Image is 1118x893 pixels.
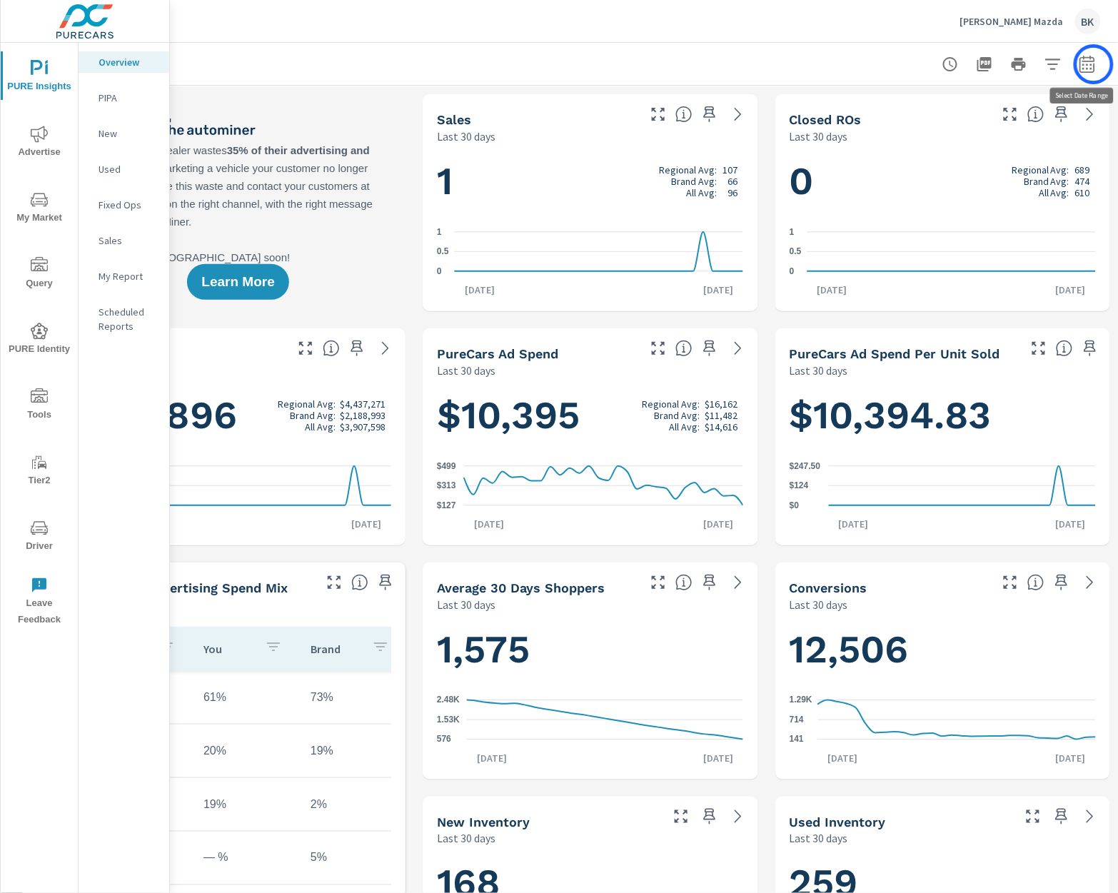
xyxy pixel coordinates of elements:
p: Sales [99,233,158,248]
button: Make Fullscreen [670,805,693,828]
td: 19% [192,787,299,822]
span: Save this to your personalized report [1050,103,1073,126]
div: PIPA [79,87,169,109]
p: Regional Avg: [660,164,717,176]
td: 61% [192,680,299,715]
h5: PureCars Advertising Spend Mix [85,580,288,595]
span: Average cost of advertising per each vehicle sold at the dealer over the selected date range. The... [1056,340,1073,357]
p: [DATE] [1046,517,1096,531]
td: 19% [299,733,406,769]
p: Last 30 days [437,362,495,379]
p: Brand Avg: [1024,176,1069,187]
a: See more details in report [1079,103,1102,126]
h1: 12,506 [790,625,1096,674]
text: 1.53K [437,715,460,725]
a: See more details in report [1079,805,1102,828]
div: Overview [79,51,169,73]
text: $124 [790,480,809,490]
div: Fixed Ops [79,194,169,216]
p: PIPA [99,91,158,105]
text: 0 [437,266,442,276]
div: Used [79,158,169,180]
td: 20% [192,733,299,769]
p: $11,482 [705,410,738,421]
p: [DATE] [1046,283,1096,297]
p: Last 30 days [437,596,495,613]
text: $247.50 [790,461,821,471]
text: 1 [790,227,795,237]
button: Make Fullscreen [647,337,670,360]
p: Regional Avg: [278,398,336,410]
p: All Avg: [687,187,717,198]
h1: 1 [437,157,743,206]
p: Last 30 days [437,128,495,145]
span: Save this to your personalized report [698,805,721,828]
span: PURE Insights [5,60,74,95]
h1: $10,395 [437,391,743,440]
p: Used [99,162,158,176]
p: All Avg: [669,421,700,433]
p: Brand Avg: [290,410,336,421]
p: [DATE] [694,283,744,297]
div: New [79,123,169,144]
p: [DATE] [694,517,744,531]
p: [DATE] [464,517,514,531]
p: 107 [723,164,738,176]
h5: Average 30 Days Shoppers [437,580,605,595]
span: PURE Identity [5,323,74,358]
p: 610 [1075,187,1090,198]
a: See more details in report [727,571,750,594]
p: $2,188,993 [340,410,386,421]
p: $3,907,598 [340,421,386,433]
h1: 1,575 [437,625,743,674]
p: Last 30 days [437,830,495,847]
p: [DATE] [1046,751,1096,765]
text: 1.29K [790,695,812,705]
span: Save this to your personalized report [1050,805,1073,828]
span: Number of Repair Orders Closed by the selected dealership group over the selected time range. [So... [1027,106,1044,123]
text: $127 [437,500,456,510]
span: Save this to your personalized report [698,103,721,126]
button: Make Fullscreen [647,571,670,594]
span: Number of vehicles sold by the dealership over the selected date range. [Source: This data is sou... [675,106,693,123]
p: [DATE] [467,751,517,765]
p: 689 [1075,164,1090,176]
h1: 0 [790,157,1096,206]
button: Make Fullscreen [323,571,346,594]
text: 0.5 [790,247,802,257]
p: $4,437,271 [340,398,386,410]
button: Learn More [187,264,288,300]
td: — % [192,840,299,876]
text: $313 [437,481,456,491]
span: Save this to your personalized report [698,571,721,594]
text: 2.48K [437,695,460,705]
span: Total cost of media for all PureCars channels for the selected dealership group over the selected... [675,340,693,357]
span: Total sales revenue over the selected date range. [Source: This data is sourced from the dealer’s... [323,340,340,357]
p: 96 [728,187,738,198]
h5: New Inventory [437,814,530,829]
div: BK [1075,9,1101,34]
h1: $10,394.83 [790,391,1096,440]
a: See more details in report [1079,571,1102,594]
button: Apply Filters [1039,50,1067,79]
a: See more details in report [727,805,750,828]
h5: Conversions [790,580,867,595]
td: 2% [299,787,406,822]
text: 576 [437,735,451,745]
span: The number of dealer-specified goals completed by a visitor. [Source: This data is provided by th... [1027,574,1044,591]
span: Tools [5,388,74,423]
span: Leave Feedback [5,577,74,628]
p: Fixed Ops [99,198,158,212]
p: Brand Avg: [672,176,717,187]
td: 5% [299,840,406,876]
p: $14,616 [705,421,738,433]
p: Last 30 days [790,362,848,379]
div: My Report [79,266,169,287]
div: nav menu [1,43,78,634]
h5: PureCars Ad Spend Per Unit Sold [790,346,1000,361]
a: See more details in report [727,103,750,126]
p: [DATE] [341,517,391,531]
button: Make Fullscreen [1022,805,1044,828]
p: Scheduled Reports [99,305,158,333]
text: $499 [437,461,456,471]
